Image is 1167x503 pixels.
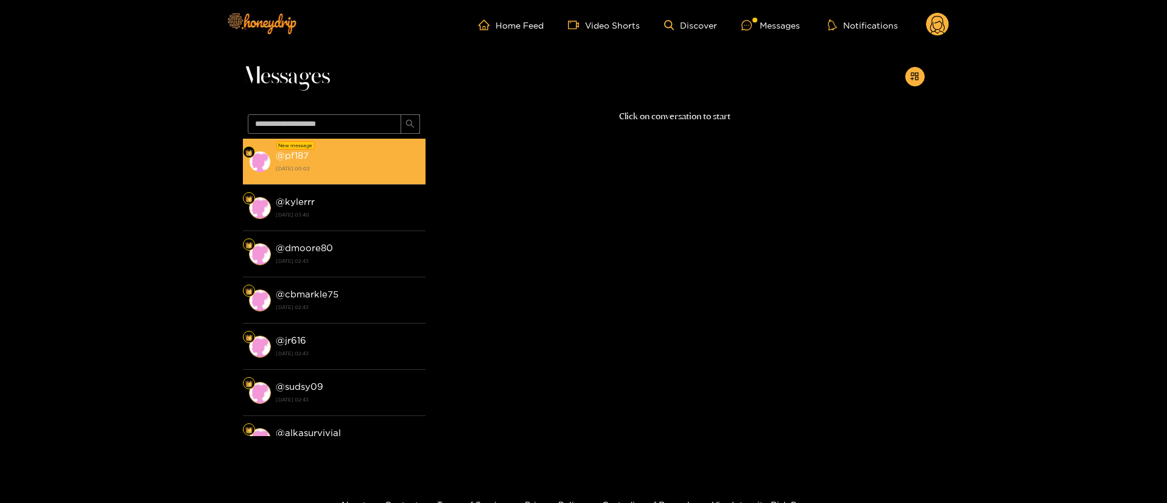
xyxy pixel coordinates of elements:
[249,151,271,173] img: conversation
[276,163,419,174] strong: [DATE] 00:02
[568,19,585,30] span: video-camera
[741,18,800,32] div: Messages
[276,335,306,345] strong: @ jr616
[249,243,271,265] img: conversation
[245,426,253,434] img: Fan Level
[249,428,271,450] img: conversation
[276,209,419,220] strong: [DATE] 03:40
[276,196,315,207] strong: @ kylerrr
[824,19,902,31] button: Notifications
[276,243,333,253] strong: @ dmoore80
[249,382,271,404] img: conversation
[245,288,253,295] img: Fan Level
[905,67,925,86] button: appstore-add
[249,197,271,219] img: conversation
[245,149,253,156] img: Fan Level
[245,334,253,341] img: Fan Level
[664,20,717,30] a: Discover
[276,255,419,266] strong: [DATE] 02:43
[276,394,419,405] strong: [DATE] 02:43
[276,150,309,161] strong: @ pf187
[243,62,330,91] span: Messages
[245,380,253,387] img: Fan Level
[276,302,419,313] strong: [DATE] 02:43
[276,381,323,392] strong: @ sudsy09
[405,119,415,130] span: search
[910,72,919,82] span: appstore-add
[478,19,544,30] a: Home Feed
[245,195,253,203] img: Fan Level
[568,19,640,30] a: Video Shorts
[276,348,419,359] strong: [DATE] 02:43
[245,241,253,249] img: Fan Level
[276,141,315,150] div: New message
[276,289,338,299] strong: @ cbmarkle75
[401,114,420,134] button: search
[249,290,271,311] img: conversation
[478,19,496,30] span: home
[276,428,341,438] strong: @ alkasurvivial
[249,336,271,358] img: conversation
[426,109,925,123] p: Click on conversation to start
